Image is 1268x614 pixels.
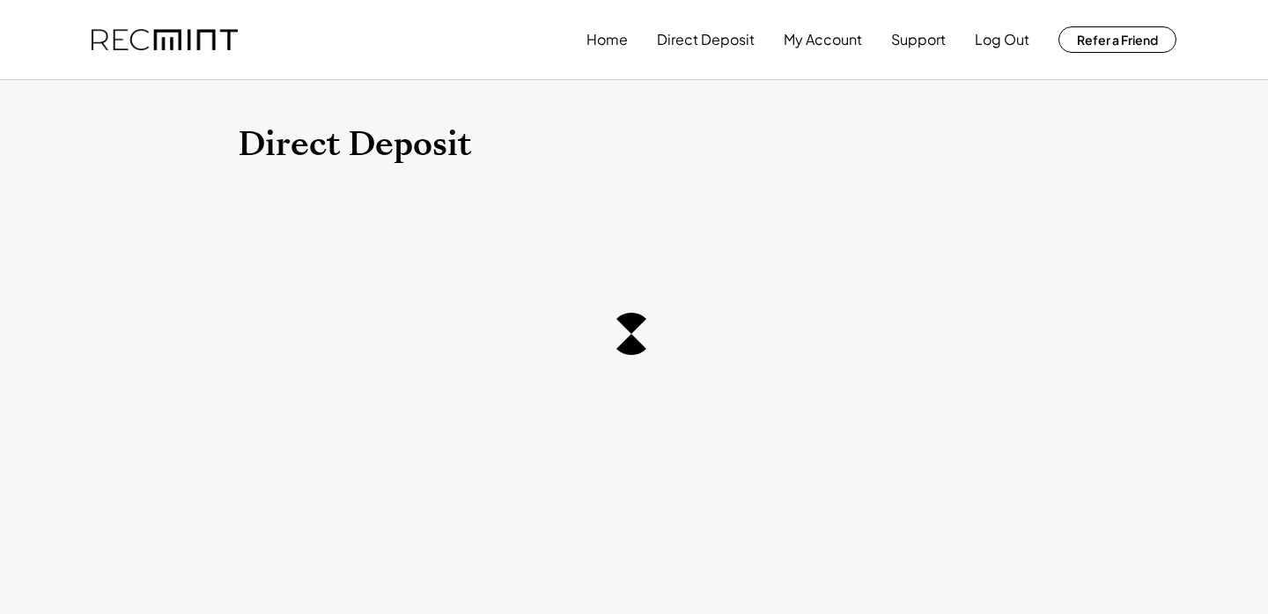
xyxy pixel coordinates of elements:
button: Home [586,22,628,57]
button: My Account [784,22,862,57]
button: Support [891,22,946,57]
img: recmint-logotype%403x.png [92,29,238,51]
h1: Direct Deposit [238,124,1030,166]
button: Log Out [975,22,1029,57]
button: Refer a Friend [1058,26,1176,53]
button: Direct Deposit [657,22,755,57]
